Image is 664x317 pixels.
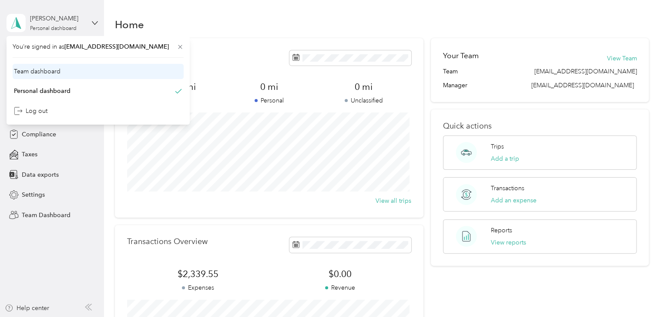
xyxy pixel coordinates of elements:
iframe: Everlance-gr Chat Button Frame [615,268,664,317]
span: $0.00 [269,268,411,280]
p: Quick actions [443,122,637,131]
span: Team [443,67,458,76]
div: Personal dashboard [14,86,70,96]
h1: Home [115,20,144,29]
p: Reports [491,226,512,235]
p: Unclassified [316,96,411,105]
span: Team Dashboard [22,211,70,220]
p: Personal [221,96,316,105]
p: Transactions [491,184,524,193]
p: Expenses [127,283,269,292]
div: Team dashboard [14,67,60,76]
h2: Your Team [443,50,479,61]
span: You’re signed in as [13,42,184,51]
span: Taxes [22,150,37,159]
p: Revenue [269,283,411,292]
button: Add a trip [491,154,519,163]
button: View Team [607,54,637,63]
button: Add an expense [491,196,537,205]
p: Trips [491,142,504,151]
button: View reports [491,238,526,247]
span: [EMAIL_ADDRESS][DOMAIN_NAME] [531,82,634,89]
span: Settings [22,190,45,199]
span: Compliance [22,130,56,139]
span: 0 mi [221,81,316,93]
button: View all trips [376,196,411,205]
span: 0 mi [316,81,411,93]
p: Transactions Overview [127,237,208,246]
button: Help center [5,304,49,313]
div: [PERSON_NAME] [30,14,84,23]
span: [EMAIL_ADDRESS][DOMAIN_NAME] [534,67,637,76]
span: [EMAIL_ADDRESS][DOMAIN_NAME] [64,43,169,50]
span: Manager [443,81,467,90]
div: Personal dashboard [30,26,77,31]
span: $2,339.55 [127,268,269,280]
div: Log out [14,106,47,116]
span: Data exports [22,170,59,179]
